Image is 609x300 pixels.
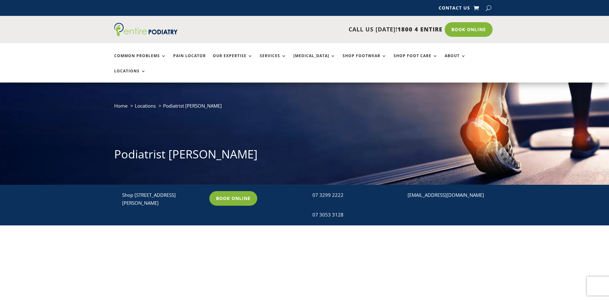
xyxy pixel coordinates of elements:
[135,103,156,109] a: Locations
[293,54,336,67] a: [MEDICAL_DATA]
[114,146,495,165] h1: Podiatrist [PERSON_NAME]
[408,192,484,198] a: [EMAIL_ADDRESS][DOMAIN_NAME]
[163,103,222,109] span: Podiatrist [PERSON_NAME]
[397,25,442,33] span: 1800 4 ENTIRE
[394,54,438,67] a: Shop Foot Care
[445,22,493,37] a: Book Online
[439,6,470,13] a: Contact Us
[114,54,166,67] a: Common Problems
[209,191,257,206] a: Book Online
[122,191,204,207] p: Shop [STREET_ADDRESS][PERSON_NAME]
[202,25,442,34] p: CALL US [DATE]!
[114,69,146,83] a: Locations
[114,102,495,115] nav: breadcrumb
[260,54,286,67] a: Services
[114,103,128,109] a: Home
[213,54,253,67] a: Our Expertise
[343,54,387,67] a: Shop Footwear
[312,211,394,219] div: 07 3053 3128
[114,23,178,36] img: logo (1)
[445,54,466,67] a: About
[312,191,394,199] div: 07 3299 2222
[173,54,206,67] a: Pain Locator
[114,31,178,37] a: Entire Podiatry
